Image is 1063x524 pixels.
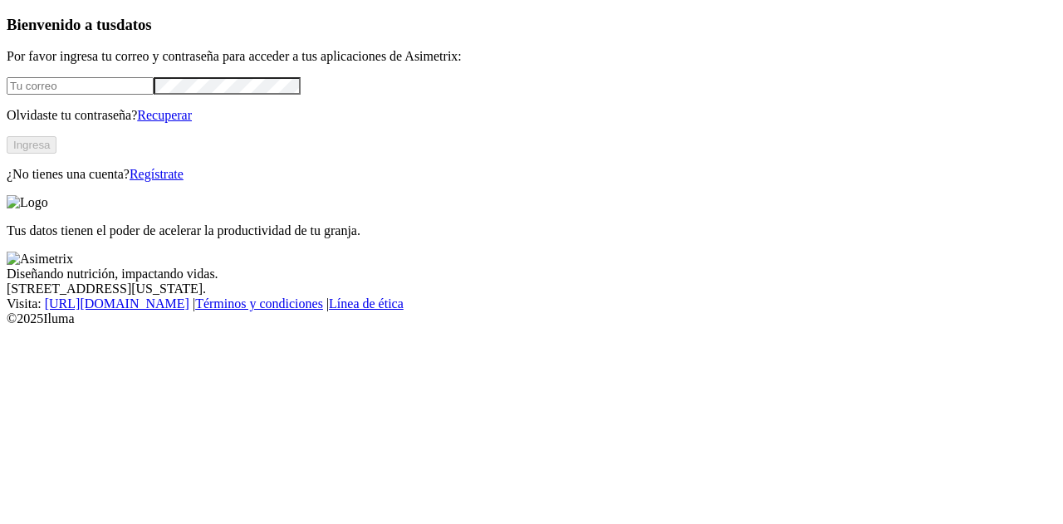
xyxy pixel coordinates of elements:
input: Tu correo [7,77,154,95]
div: Visita : | | [7,296,1056,311]
p: Por favor ingresa tu correo y contraseña para acceder a tus aplicaciones de Asimetrix: [7,49,1056,64]
p: ¿No tienes una cuenta? [7,167,1056,182]
h3: Bienvenido a tus [7,16,1056,34]
p: Olvidaste tu contraseña? [7,108,1056,123]
img: Logo [7,195,48,210]
div: [STREET_ADDRESS][US_STATE]. [7,282,1056,296]
a: Regístrate [130,167,184,181]
p: Tus datos tienen el poder de acelerar la productividad de tu granja. [7,223,1056,238]
div: © 2025 Iluma [7,311,1056,326]
button: Ingresa [7,136,56,154]
a: Línea de ética [329,296,404,311]
img: Asimetrix [7,252,73,267]
a: Términos y condiciones [195,296,323,311]
span: datos [116,16,152,33]
a: [URL][DOMAIN_NAME] [45,296,189,311]
a: Recuperar [137,108,192,122]
div: Diseñando nutrición, impactando vidas. [7,267,1056,282]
